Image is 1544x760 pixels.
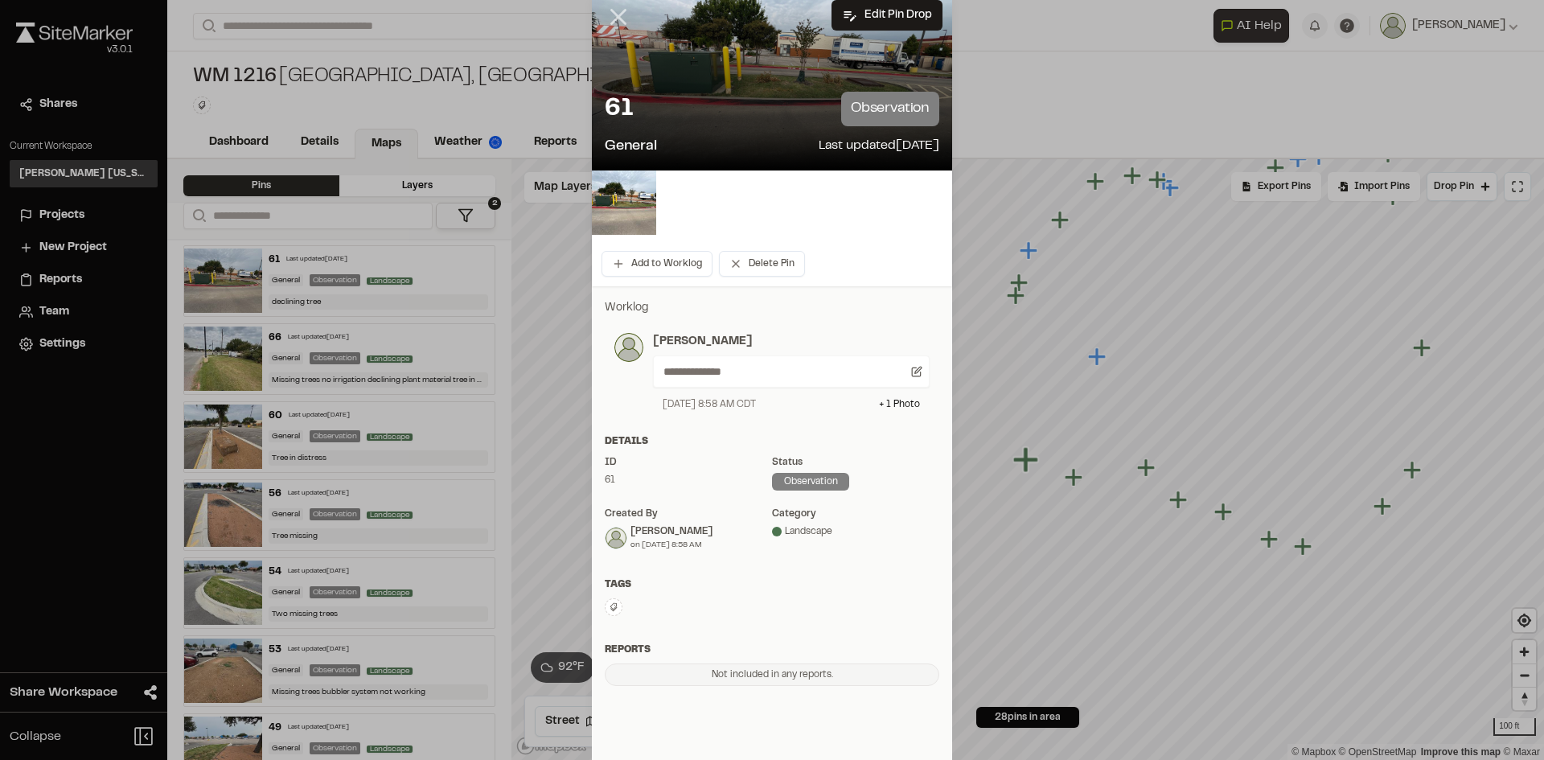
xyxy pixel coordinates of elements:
[772,507,939,521] div: category
[606,528,626,548] img: Brandon Mckinney
[614,333,643,362] img: photo
[772,524,939,539] div: Landscape
[630,539,712,551] div: on [DATE] 8:58 AM
[592,170,656,235] img: file
[772,455,939,470] div: Status
[605,507,772,521] div: Created by
[605,299,939,317] p: Worklog
[605,473,772,487] div: 61
[602,251,712,277] button: Add to Worklog
[772,473,849,491] div: observation
[605,598,622,616] button: Edit Tags
[605,577,939,592] div: Tags
[605,663,939,686] div: Not included in any reports.
[605,455,772,470] div: ID
[879,397,920,412] div: + 1 Photo
[630,524,712,539] div: [PERSON_NAME]
[719,251,805,277] button: Delete Pin
[653,333,930,351] p: [PERSON_NAME]
[663,397,756,412] div: [DATE] 8:58 AM CDT
[605,434,939,449] div: Details
[605,643,939,657] div: Reports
